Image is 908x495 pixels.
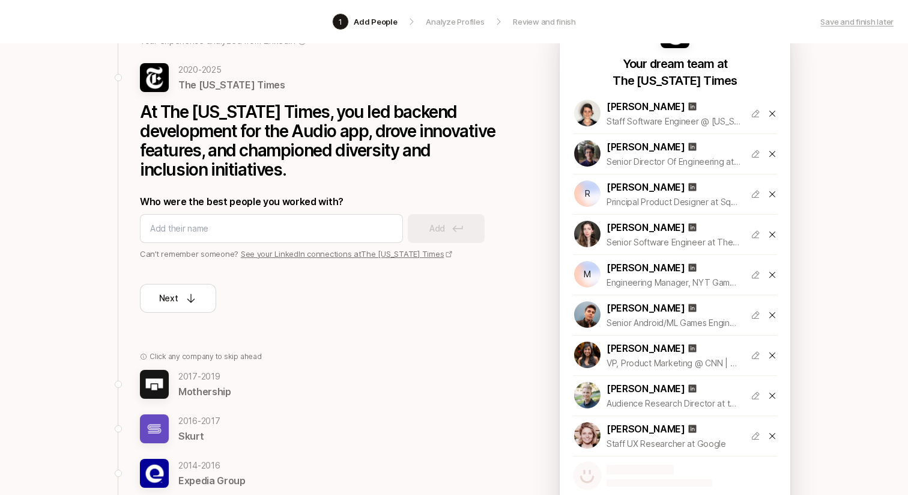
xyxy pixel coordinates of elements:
[607,260,685,275] p: [PERSON_NAME]
[613,72,737,89] p: The [US_STATE] Times
[607,421,685,437] p: [PERSON_NAME]
[140,194,500,209] p: Who were the best people you worked with?
[607,396,741,411] p: Audience Research Director at the [US_STATE] Times
[607,195,741,209] p: Principal Product Designer at Square
[607,437,741,451] p: Staff UX Researcher at Google
[241,249,453,259] a: See your LinkedIn connections atThe [US_STATE] Times
[607,179,685,195] p: [PERSON_NAME]
[574,140,601,167] img: 1638472731475
[574,382,601,408] img: 1727967937342
[178,473,246,488] p: Expedia Group
[178,384,231,399] p: Mothership
[178,369,231,384] p: 2017 - 2019
[574,301,601,328] img: 1718264219050
[140,284,216,313] button: Next
[607,300,685,316] p: [PERSON_NAME]
[513,16,576,28] p: Review and finish
[607,220,685,235] p: [PERSON_NAME]
[607,356,741,370] p: VP, Product Marketing @ CNN | Team Leadership | Marketing Strategy | Brand Development | User Acq...
[140,63,169,92] img: 687a34b2_7ddc_43bc_9880_a22941ca4704.jpg
[607,340,685,356] p: [PERSON_NAME]
[607,155,741,169] p: Senior Director Of Engineering at The [US_STATE] Times
[140,414,169,443] img: c63bb864_aad5_477f_a910_abb4e079a6ce.jpg
[140,370,169,399] img: f49a64d5_5180_4922_b2e7_b7ad37dd78a7.jpg
[140,459,169,488] img: 36cdc5b0_2612_498f_be5d_e4e95f7ced2e.jpg
[150,221,393,236] input: Add their name
[159,291,178,306] p: Next
[584,267,591,281] p: M
[339,16,342,28] p: 1
[820,16,894,28] a: Save and finish later
[178,77,285,93] p: The [US_STATE] Times
[607,99,685,114] p: [PERSON_NAME]
[150,351,262,362] p: Click any company to skip ahead
[140,102,500,179] p: At The [US_STATE] Times, you led backend development for the Audio app, drove innovative features...
[178,458,246,473] p: 2014 - 2016
[426,16,484,28] p: Analyze Profiles
[573,461,602,490] img: default-avatar.svg
[607,381,685,396] p: [PERSON_NAME]
[607,139,685,155] p: [PERSON_NAME]
[585,186,590,201] p: R
[607,316,741,330] p: Senior Android/ML Games Engineer at the [US_STATE] Times (DroidCon [GEOGRAPHIC_DATA]/[GEOGRAPHIC_...
[623,55,728,72] p: Your dream team at
[574,221,601,247] img: 1637359284380
[178,428,220,444] p: Skurt
[607,114,741,129] p: Staff Software Engineer @ [US_STATE] Times | Full-Stack Development for Publishing CMS
[607,235,741,250] p: Senior Software Engineer at The [US_STATE] Times
[574,342,601,368] img: 1731269999743
[140,248,500,260] p: Can’t remember someone?
[178,414,220,428] p: 2016 - 2017
[178,63,285,77] p: 2020 - 2025
[354,16,397,28] p: Add People
[574,100,601,126] img: 1700507811896
[574,422,601,449] img: 1743009887000
[607,275,741,290] p: Engineering Manager, NYT Games - New Products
